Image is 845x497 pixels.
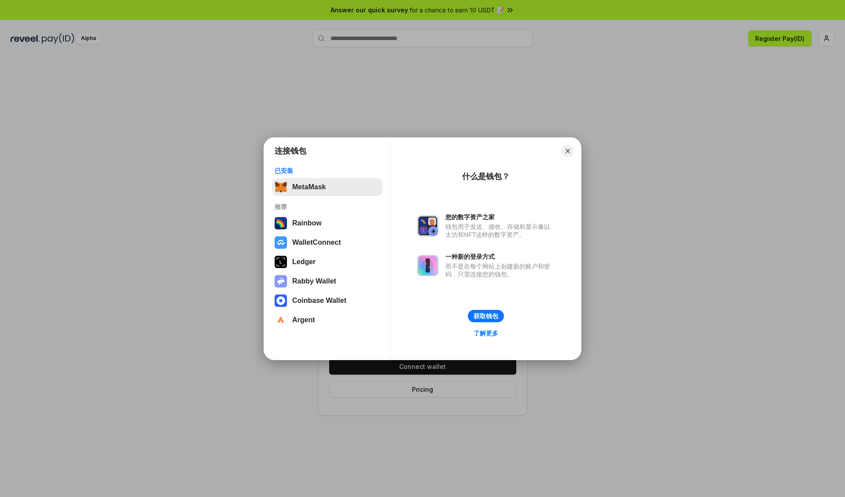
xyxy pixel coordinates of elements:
[292,258,316,266] div: Ledger
[275,167,380,175] div: 已安装
[275,146,306,156] h1: 连接钱包
[445,213,555,221] div: 您的数字资产之家
[292,277,336,285] div: Rabby Wallet
[272,234,382,251] button: WalletConnect
[474,329,498,337] div: 了解更多
[417,255,438,276] img: svg+xml,%3Csvg%20xmlns%3D%22http%3A%2F%2Fwww.w3.org%2F2000%2Fsvg%22%20fill%3D%22none%22%20viewBox...
[275,203,380,211] div: 推荐
[468,328,503,339] a: 了解更多
[275,256,287,268] img: svg+xml,%3Csvg%20xmlns%3D%22http%3A%2F%2Fwww.w3.org%2F2000%2Fsvg%22%20width%3D%2228%22%20height%3...
[445,262,555,278] div: 而不是在每个网站上创建新的账户和密码，只需连接您的钱包。
[445,223,555,239] div: 钱包用于发送、接收、存储和显示像以太坊和NFT这样的数字资产。
[275,236,287,249] img: svg+xml,%3Csvg%20width%3D%2228%22%20height%3D%2228%22%20viewBox%3D%220%200%2028%2028%22%20fill%3D...
[445,253,555,261] div: 一种新的登录方式
[292,297,346,305] div: Coinbase Wallet
[275,217,287,229] img: svg+xml,%3Csvg%20width%3D%22120%22%20height%3D%22120%22%20viewBox%3D%220%200%20120%20120%22%20fil...
[292,316,315,324] div: Argent
[468,310,504,322] button: 获取钱包
[272,292,382,309] button: Coinbase Wallet
[292,239,341,247] div: WalletConnect
[272,178,382,196] button: MetaMask
[272,214,382,232] button: Rainbow
[417,215,438,236] img: svg+xml,%3Csvg%20xmlns%3D%22http%3A%2F%2Fwww.w3.org%2F2000%2Fsvg%22%20fill%3D%22none%22%20viewBox...
[292,219,322,227] div: Rainbow
[275,295,287,307] img: svg+xml,%3Csvg%20width%3D%2228%22%20height%3D%2228%22%20viewBox%3D%220%200%2028%2028%22%20fill%3D...
[272,311,382,329] button: Argent
[275,314,287,326] img: svg+xml,%3Csvg%20width%3D%2228%22%20height%3D%2228%22%20viewBox%3D%220%200%2028%2028%22%20fill%3D...
[272,272,382,290] button: Rabby Wallet
[474,312,498,320] div: 获取钱包
[292,183,326,191] div: MetaMask
[462,171,510,182] div: 什么是钱包？
[562,145,574,157] button: Close
[275,275,287,287] img: svg+xml,%3Csvg%20xmlns%3D%22http%3A%2F%2Fwww.w3.org%2F2000%2Fsvg%22%20fill%3D%22none%22%20viewBox...
[272,253,382,271] button: Ledger
[275,181,287,193] img: svg+xml,%3Csvg%20fill%3D%22none%22%20height%3D%2233%22%20viewBox%3D%220%200%2035%2033%22%20width%...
